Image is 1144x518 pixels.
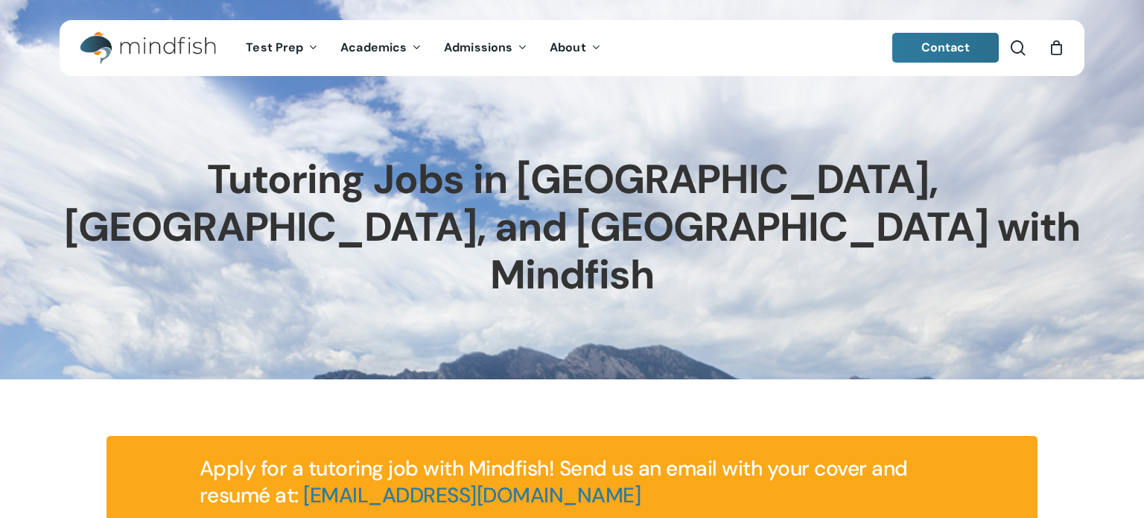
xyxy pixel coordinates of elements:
[303,481,641,509] a: [EMAIL_ADDRESS][DOMAIN_NAME]
[60,20,1084,76] header: Main Menu
[538,42,612,54] a: About
[235,20,611,76] nav: Main Menu
[1048,40,1064,56] a: Cart
[340,40,407,55] span: Academics
[892,33,1000,63] a: Contact
[444,40,512,55] span: Admissions
[200,455,908,509] span: Apply for a tutoring job with Mindfish! Send us an email with your cover and resumé at:
[329,42,433,54] a: Academics
[235,42,329,54] a: Test Prep
[921,40,970,55] span: Contact
[246,40,303,55] span: Test Prep
[550,40,586,55] span: About
[64,153,1080,301] span: Tutoring Jobs in [GEOGRAPHIC_DATA], [GEOGRAPHIC_DATA], and [GEOGRAPHIC_DATA] with Mindfish
[433,42,538,54] a: Admissions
